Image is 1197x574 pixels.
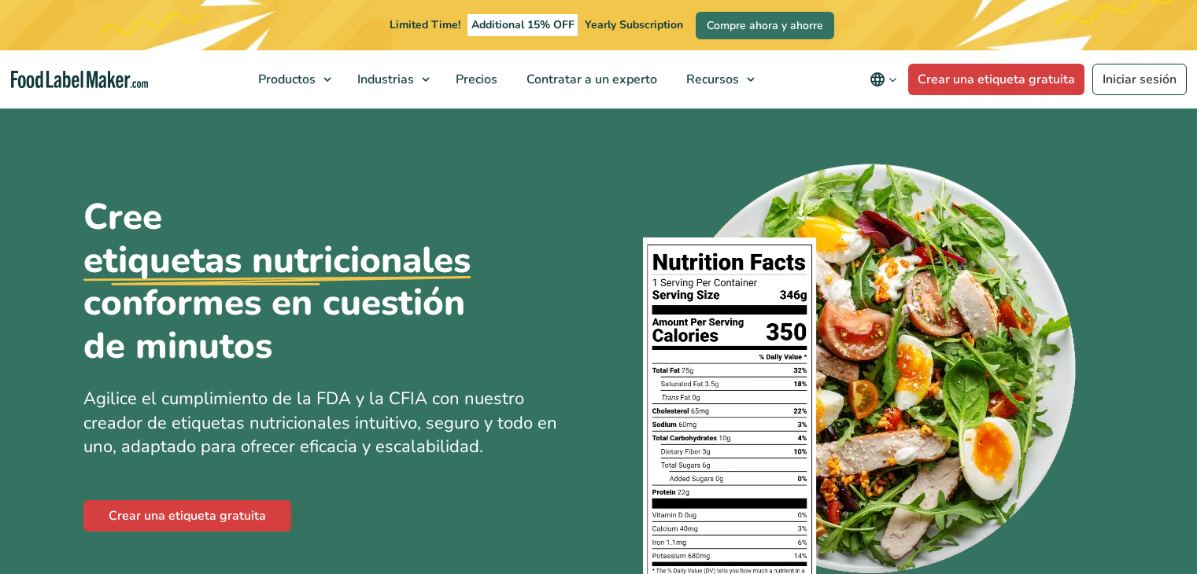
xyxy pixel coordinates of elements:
span: Productos [253,71,317,88]
span: Yearly Subscription [585,17,683,32]
span: Agilice el cumplimiento de la FDA y la CFIA con nuestro creador de etiquetas nutricionales intuit... [83,387,557,459]
span: Industrias [353,71,416,88]
a: Recursos [672,50,763,109]
a: Industrias [343,50,438,109]
a: Precios [441,50,508,109]
span: Contratar a un experto [522,71,659,88]
a: Contratar a un experto [512,50,668,109]
span: Limited Time! [390,17,460,32]
span: Additional 15% OFF [467,14,578,36]
a: Iniciar sesión [1092,64,1187,95]
a: Crear una etiqueta gratuita [83,500,291,532]
a: Compre ahora y ahorre [696,12,834,39]
span: Precios [451,71,499,88]
a: Crear una etiqueta gratuita [908,64,1084,95]
h1: Cree conformes en cuestión de minutos [83,196,508,368]
u: etiquetas nutricionales [83,239,471,282]
span: Recursos [682,71,741,88]
a: Food Label Maker homepage [11,71,148,89]
a: Productos [244,50,339,109]
button: Change language [859,64,908,95]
